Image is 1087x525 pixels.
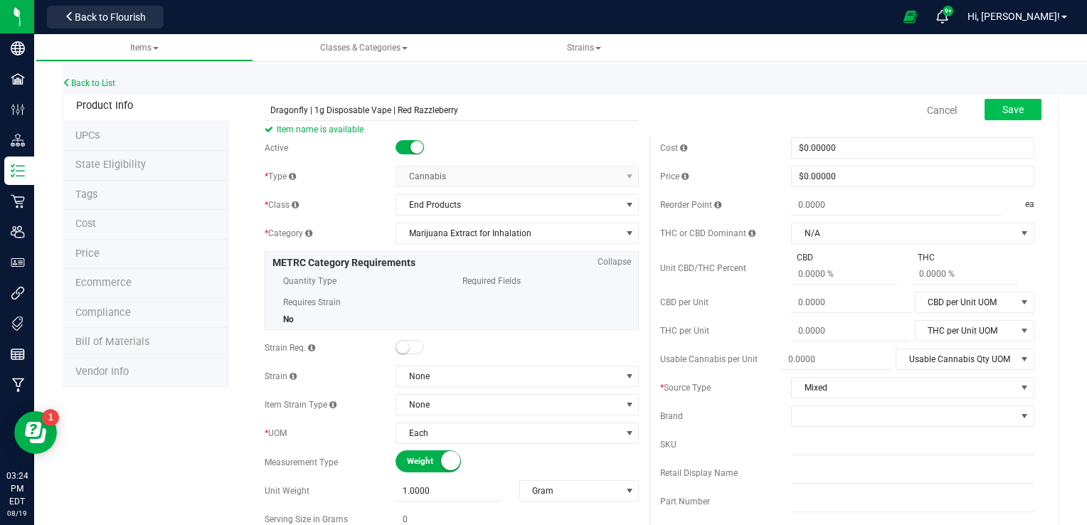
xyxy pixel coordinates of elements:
input: 0.0000 [781,349,892,369]
span: THC or CBD Dominant [660,228,755,238]
span: N/A [792,223,1016,243]
span: select [1016,349,1034,369]
span: End Products [396,195,620,215]
span: Item Strain Type [265,400,336,410]
iframe: Resource center unread badge [42,409,59,426]
span: Usable Cannabis per Unit [660,354,758,364]
span: Usable Cannabis Qty UOM [896,349,1016,369]
span: Quantity Type [283,270,441,292]
a: Back to List [63,78,115,88]
input: Item name [265,100,639,121]
span: THC per Unit UOM [916,321,1016,341]
p: 08/19 [6,508,28,519]
span: select [620,223,638,243]
iframe: Resource center [14,411,57,454]
button: Save [985,99,1041,120]
inline-svg: Company [11,41,25,55]
span: Classes & Categories [320,43,408,53]
span: CBD [791,251,819,264]
span: select [620,195,638,215]
inline-svg: Configuration [11,102,25,117]
input: 0.0000 [791,195,1002,215]
span: Cost [660,143,687,153]
span: Product Info [76,100,133,112]
span: None [396,395,620,415]
inline-svg: Integrations [11,286,25,300]
inline-svg: User Roles [11,255,25,270]
span: None [396,366,620,386]
input: 1.0000 [396,481,502,501]
span: Gram [520,481,620,501]
span: select [1016,378,1034,398]
span: Measurement Type [265,457,338,467]
span: Bill of Materials [75,336,149,348]
inline-svg: Tags [11,317,25,331]
input: 0.0000 [791,292,911,312]
span: Serving Size in Grams [265,514,348,524]
span: Tag [75,159,146,171]
inline-svg: Reports [11,347,25,361]
span: Ecommerce [75,277,132,289]
input: 0.0000 [791,321,911,341]
span: Unit CBD/THC Percent [660,263,746,273]
span: METRC Category Requirements [272,257,415,268]
span: Hi, [PERSON_NAME]! [967,11,1060,22]
span: Back to Flourish [75,11,146,23]
span: select [1016,292,1034,312]
span: Strains [567,43,601,53]
span: Collapse [598,255,631,268]
inline-svg: Distribution [11,133,25,147]
span: CBD per Unit UOM [916,292,1016,312]
span: Each [396,423,620,443]
span: Vendor Info [75,366,129,378]
span: select [620,423,638,443]
inline-svg: Retail [11,194,25,208]
span: UOM [265,428,287,438]
input: 0.0000 % [791,264,897,284]
input: $0.00000 [792,138,1034,158]
inline-svg: Inventory [11,164,25,178]
span: THC per Unit [660,326,709,336]
span: select [1016,321,1034,341]
span: Marijuana Extract for Inhalation [396,223,620,243]
span: CBD per Unit [660,297,709,307]
span: Requires Strain [283,292,441,313]
inline-svg: Facilities [11,72,25,86]
span: Strain [265,371,297,381]
span: Class [265,200,299,210]
input: 0.0000 % [912,264,1018,284]
button: Back to Flourish [47,6,164,28]
span: Compliance [75,307,131,319]
span: select [620,481,638,501]
span: Active [265,143,288,153]
inline-svg: Manufacturing [11,378,25,392]
span: SKU [660,440,677,450]
span: Source Type [660,383,711,393]
span: Category [265,228,312,238]
p: 03:24 PM EDT [6,470,28,508]
span: Tag [75,129,100,142]
span: Item name is available [265,121,639,138]
input: $0.00000 [792,166,1034,186]
span: Price [75,248,100,260]
span: Weight [407,451,471,472]
span: Items [130,43,159,53]
span: Retail Display Name [660,468,738,478]
span: Mixed [792,378,1016,398]
span: Brand [660,411,683,421]
span: Required Fields [462,270,620,292]
span: select [1016,223,1034,243]
span: Part Number [660,497,710,507]
span: Unit Weight [265,486,309,496]
span: THC [912,251,940,264]
span: Open Ecommerce Menu [894,3,926,31]
span: Strain Req. [265,343,315,353]
span: Save [1002,104,1024,115]
span: Type [265,171,296,181]
span: ea [1025,195,1034,216]
span: 9+ [945,9,951,14]
span: Price [660,171,689,181]
span: Cost [75,218,96,230]
inline-svg: Users [11,225,25,239]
